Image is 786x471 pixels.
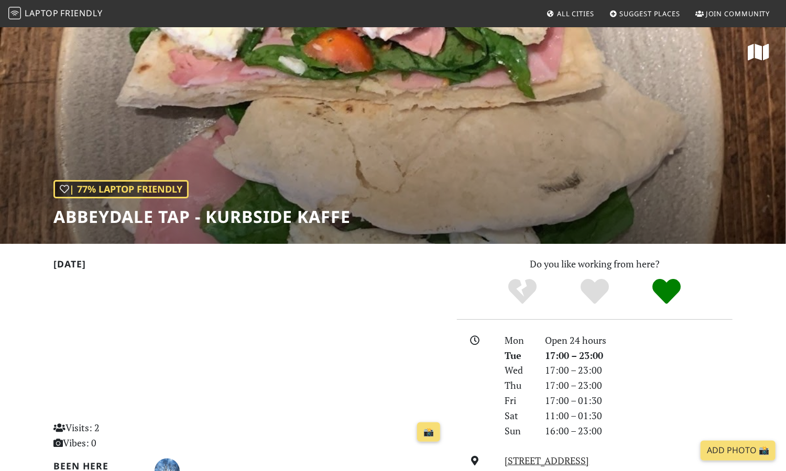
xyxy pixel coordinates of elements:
[559,277,631,306] div: Yes
[487,277,559,306] div: No
[53,180,189,198] div: | 77% Laptop Friendly
[499,378,539,393] div: Thu
[539,348,739,363] div: 17:00 – 23:00
[53,259,444,274] h2: [DATE]
[620,9,681,18] span: Suggest Places
[542,4,598,23] a: All Cities
[539,378,739,393] div: 17:00 – 23:00
[8,5,103,23] a: LaptopFriendly LaptopFriendly
[539,408,739,423] div: 11:00 – 01:30
[539,333,739,348] div: Open 24 hours
[499,393,539,408] div: Fri
[499,408,539,423] div: Sat
[605,4,685,23] a: Suggest Places
[539,393,739,408] div: 17:00 – 01:30
[8,7,21,19] img: LaptopFriendly
[25,7,59,19] span: Laptop
[539,363,739,378] div: 17:00 – 23:00
[53,420,176,451] p: Visits: 2 Vibes: 0
[60,7,102,19] span: Friendly
[631,277,703,306] div: Definitely!
[457,256,733,272] p: Do you like working from here?
[691,4,774,23] a: Join Community
[701,441,776,461] a: Add Photo 📸
[499,333,539,348] div: Mon
[499,348,539,363] div: Tue
[557,9,594,18] span: All Cities
[539,423,739,439] div: 16:00 – 23:00
[499,363,539,378] div: Wed
[53,207,351,227] h1: Abbeydale Tap - Kurbside Kaffe
[499,423,539,439] div: Sun
[417,422,440,442] a: 📸
[706,9,770,18] span: Join Community
[505,454,589,467] a: [STREET_ADDRESS]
